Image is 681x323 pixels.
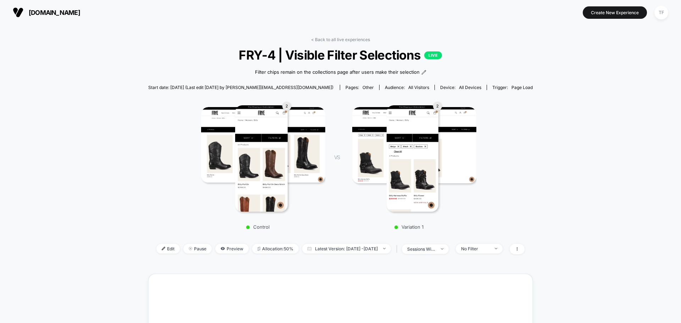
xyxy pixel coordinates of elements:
img: end [441,248,443,250]
button: TF [652,5,670,20]
span: All Visitors [408,85,429,90]
span: FRY-4 | Visible Filter Selections [167,48,513,62]
button: [DOMAIN_NAME] [11,7,82,18]
img: calendar [308,247,311,250]
div: 2 [433,102,442,111]
img: rebalance [258,247,260,251]
div: sessions with impression [407,246,436,252]
div: 2 [282,102,291,111]
a: < Back to all live experiences [311,37,370,42]
span: [DOMAIN_NAME] [29,9,80,16]
span: Preview [215,244,249,254]
span: Allocation: 50% [252,244,299,254]
span: all devices [459,85,481,90]
span: Latest Version: [DATE] - [DATE] [302,244,391,254]
span: | [394,244,402,254]
p: LIVE [424,51,442,59]
span: Edit [156,244,180,254]
img: Variation 1 1 [352,107,476,184]
div: Audience: [385,85,429,90]
div: Pages: [345,85,374,90]
span: Filter chips remain on the collections page after users make their selection [255,69,420,76]
img: end [495,248,497,249]
img: Control main [235,105,287,212]
img: Variation 1 main [387,105,439,212]
img: end [383,248,386,249]
p: Variation 1 [347,224,471,230]
span: Page Load [511,85,533,90]
span: VS [334,154,340,160]
img: end [189,247,192,250]
span: Device: [434,85,487,90]
p: Control [196,224,320,230]
span: Pause [183,244,212,254]
span: other [362,85,374,90]
img: edit [162,247,165,250]
div: TF [654,6,668,20]
button: Create New Experience [583,6,647,19]
img: Control 1 [201,107,325,183]
span: Start date: [DATE] (Last edit [DATE] by [PERSON_NAME][EMAIL_ADDRESS][DOMAIN_NAME]) [148,85,333,90]
div: Trigger: [492,85,533,90]
img: Visually logo [13,7,23,18]
div: No Filter [461,246,489,251]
